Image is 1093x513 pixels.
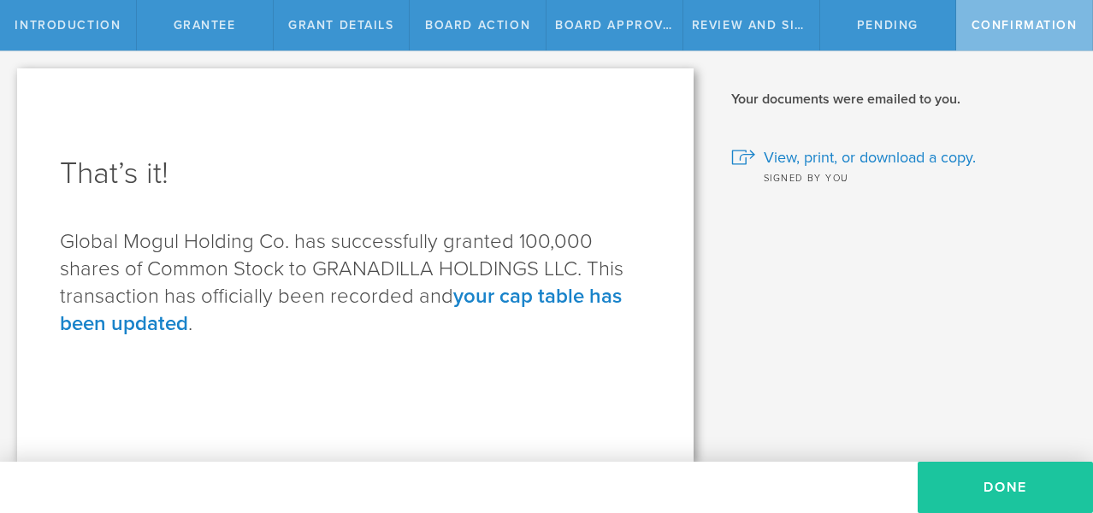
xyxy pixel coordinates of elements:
h2: Your documents were emailed to you. [731,90,1067,109]
p: Global Mogul Holding Co. has successfully granted 100,000 shares of Common Stock to GRANADILLA HO... [60,228,651,338]
span: Confirmation [972,18,1078,32]
h1: That’s it! [60,153,651,194]
button: Done [918,462,1093,513]
span: View, print, or download a copy. [764,146,976,168]
iframe: Chat Widget [1007,380,1093,462]
span: Review and Sign [692,18,815,32]
span: Board Action [425,18,530,32]
span: Introduction [15,18,121,32]
span: Grantee [174,18,236,32]
span: Board Approval [555,18,679,32]
span: Pending [857,18,919,32]
div: Signed by you [731,168,1067,186]
span: Grant Details [288,18,394,32]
